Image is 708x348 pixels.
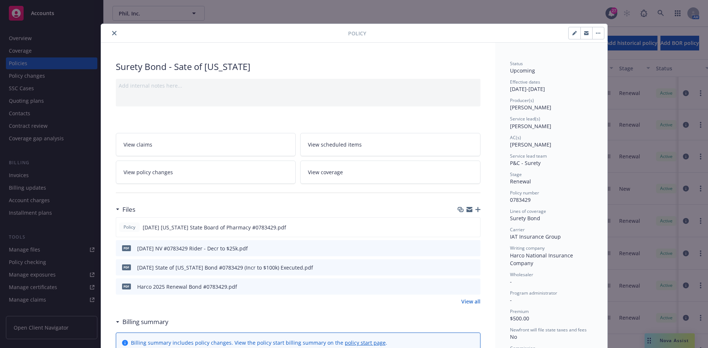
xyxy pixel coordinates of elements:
span: pdf [122,284,131,289]
span: - [510,278,512,285]
div: [DATE] State of [US_STATE] Bond #0783429 (Incr to $100k) Executed.pdf [137,264,313,271]
button: preview file [471,245,478,252]
span: Upcoming [510,67,535,74]
span: Newfront will file state taxes and fees [510,327,587,333]
a: View claims [116,133,296,156]
button: download file [459,245,465,252]
div: [DATE] - [DATE] [510,79,593,93]
span: [DATE] [US_STATE] State Board of Pharmacy #0783429.pdf [143,224,286,231]
span: View coverage [308,168,343,176]
button: preview file [471,283,478,291]
span: [PERSON_NAME] [510,141,551,148]
span: Writing company [510,245,545,251]
span: 0783429 [510,196,531,203]
a: View scheduled items [300,133,480,156]
span: Status [510,60,523,67]
a: policy start page [345,339,386,346]
button: preview file [471,224,477,231]
div: Surety Bond - Sate of [US_STATE] [116,60,480,73]
span: P&C - Surety [510,159,541,166]
div: Billing summary includes policy changes. View the policy start billing summary on the . [131,339,387,347]
span: No [510,333,517,340]
span: Service lead(s) [510,116,540,122]
span: Wholesaler [510,271,533,278]
span: Carrier [510,226,525,233]
a: View coverage [300,161,480,184]
span: pdf [122,264,131,270]
div: [DATE] NV #0783429 Rider - Decr to $25k.pdf [137,245,248,252]
span: IAT Insurance Group [510,233,561,240]
span: pdf [122,245,131,251]
span: Producer(s) [510,97,534,103]
span: $500.00 [510,315,529,322]
button: download file [459,264,465,271]
h3: Billing summary [122,317,169,327]
a: View policy changes [116,161,296,184]
span: Harco National Insurance Company [510,252,575,267]
span: Policy number [510,190,539,196]
div: Harco 2025 Renewal Bond #0783429.pdf [137,283,237,291]
button: preview file [471,264,478,271]
div: Files [116,205,135,214]
h3: Files [122,205,135,214]
span: [PERSON_NAME] [510,104,551,111]
div: Surety Bond [510,214,593,222]
span: Program administrator [510,290,557,296]
span: Policy [348,29,366,37]
span: - [510,296,512,303]
span: Effective dates [510,79,540,85]
button: close [110,29,119,38]
span: Service lead team [510,153,547,159]
span: Lines of coverage [510,208,546,214]
span: AC(s) [510,134,521,141]
span: Renewal [510,178,531,185]
span: View claims [124,141,152,148]
span: Stage [510,171,522,177]
button: download file [459,283,465,291]
span: View policy changes [124,168,173,176]
a: View all [461,298,480,305]
div: Add internal notes here... [119,82,478,89]
span: [PERSON_NAME] [510,123,551,130]
span: Policy [122,224,137,231]
div: Billing summary [116,317,169,327]
span: View scheduled items [308,141,362,148]
button: download file [459,224,465,231]
span: Premium [510,308,529,314]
